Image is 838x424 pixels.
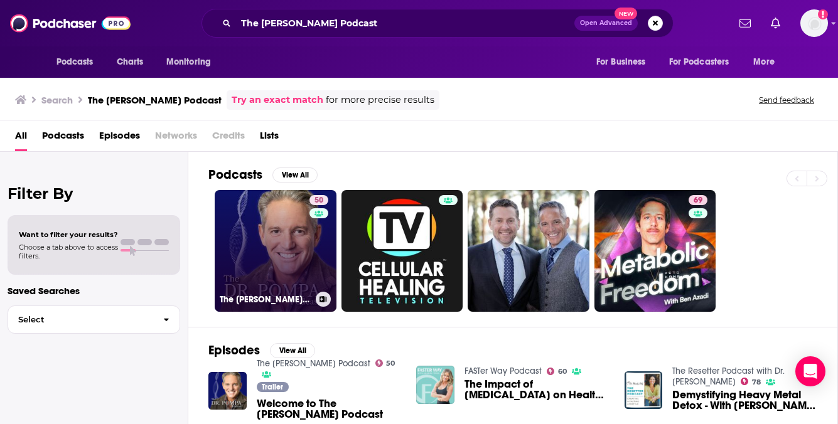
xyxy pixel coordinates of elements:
[753,53,775,71] span: More
[615,8,637,19] span: New
[42,125,84,151] a: Podcasts
[56,53,94,71] span: Podcasts
[594,190,716,312] a: 69
[220,294,311,305] h3: The [PERSON_NAME] Podcast
[155,125,197,151] span: Networks
[8,315,153,324] span: Select
[752,379,761,385] span: 78
[672,390,817,411] a: Demystifying Heavy Metal Detox - With Dr. Daniel Pompa and Dr. Mindy Pelz
[260,125,279,151] a: Lists
[117,53,144,71] span: Charts
[744,50,790,74] button: open menu
[257,398,402,420] span: Welcome to The [PERSON_NAME] Podcast
[208,342,315,358] a: EpisodesView All
[236,13,574,33] input: Search podcasts, credits, & more...
[19,230,118,239] span: Want to filter your results?
[272,167,318,183] button: View All
[734,13,756,34] a: Show notifications dropdown
[158,50,227,74] button: open menu
[465,379,610,400] span: The Impact of [MEDICAL_DATA] on Health with [PERSON_NAME]
[694,194,702,207] span: 69
[8,184,180,203] h2: Filter By
[596,53,646,71] span: For Business
[661,50,748,74] button: open menu
[672,390,817,411] span: Demystifying Heavy Metal Detox - With [PERSON_NAME] and [PERSON_NAME]
[166,53,211,71] span: Monitoring
[669,53,729,71] span: For Podcasters
[201,9,674,38] div: Search podcasts, credits, & more...
[755,95,818,105] button: Send feedback
[270,343,315,358] button: View All
[10,11,131,35] img: Podchaser - Follow, Share and Rate Podcasts
[800,9,828,37] button: Show profile menu
[314,194,323,207] span: 50
[672,366,785,387] a: The Resetter Podcast with Dr. Mindy
[558,369,567,374] span: 60
[800,9,828,37] img: User Profile
[766,13,785,34] a: Show notifications dropdown
[48,50,110,74] button: open menu
[326,93,434,107] span: for more precise results
[574,16,638,31] button: Open AdvancedNew
[741,378,761,385] a: 78
[8,305,180,334] button: Select
[109,50,151,74] a: Charts
[257,398,402,420] a: Welcome to The Dr. Pompa Podcast
[232,93,323,107] a: Try an exact match
[800,9,828,37] span: Logged in as heidi.egloff
[15,125,27,151] a: All
[208,372,247,410] img: Welcome to The Dr. Pompa Podcast
[99,125,140,151] a: Episodes
[88,94,222,106] h3: The [PERSON_NAME] Podcast
[795,356,825,386] div: Open Intercom Messenger
[416,366,454,404] img: The Impact of Neurotoxicity on Health with Dr. Pompa
[818,9,828,19] svg: Add a profile image
[309,195,328,205] a: 50
[262,383,283,391] span: Trailer
[547,368,567,375] a: 60
[208,167,262,183] h2: Podcasts
[19,243,118,260] span: Choose a tab above to access filters.
[8,285,180,297] p: Saved Searches
[580,20,632,26] span: Open Advanced
[375,359,395,367] a: 50
[625,371,663,410] img: Demystifying Heavy Metal Detox - With Dr. Daniel Pompa and Dr. Mindy Pelz
[257,358,370,369] a: The Dr Pompa Podcast
[41,94,73,106] h3: Search
[212,125,245,151] span: Credits
[588,50,662,74] button: open menu
[215,190,336,312] a: 50The [PERSON_NAME] Podcast
[208,342,260,358] h2: Episodes
[689,195,707,205] a: 69
[465,366,542,376] a: FASTer Way Podcast
[386,361,395,366] span: 50
[208,167,318,183] a: PodcastsView All
[465,379,610,400] a: The Impact of Neurotoxicity on Health with Dr. Pompa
